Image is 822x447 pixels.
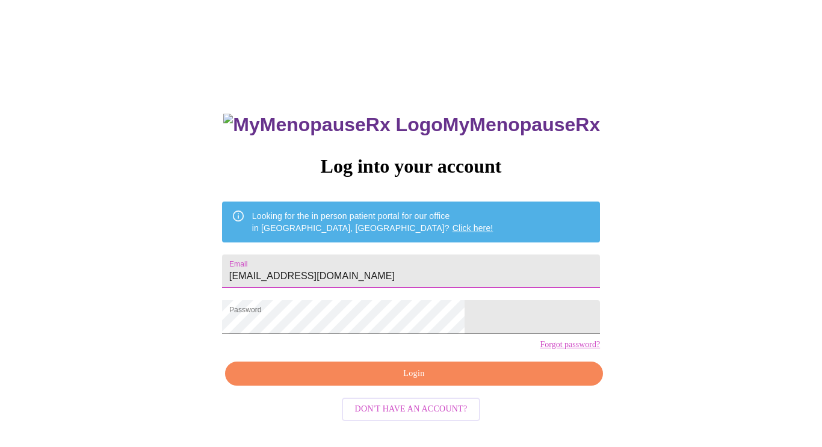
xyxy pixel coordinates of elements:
a: Click here! [453,223,493,233]
a: Don't have an account? [339,403,484,413]
button: Don't have an account? [342,398,481,421]
a: Forgot password? [540,340,600,350]
h3: Log into your account [222,155,600,177]
img: MyMenopauseRx Logo [223,114,442,136]
div: Looking for the in person patient portal for our office in [GEOGRAPHIC_DATA], [GEOGRAPHIC_DATA]? [252,205,493,239]
button: Login [225,362,603,386]
h3: MyMenopauseRx [223,114,600,136]
span: Don't have an account? [355,402,468,417]
span: Login [239,366,589,381]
